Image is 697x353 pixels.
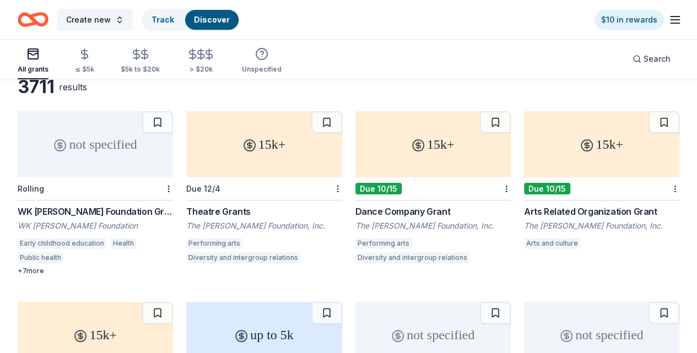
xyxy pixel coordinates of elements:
div: Theatre Grants [186,205,342,218]
div: Performing arts [186,238,242,249]
a: 15k+Due 10/15Arts Related Organization GrantThe [PERSON_NAME] Foundation, Inc.Arts and culture [524,111,679,252]
span: Search [644,52,671,66]
div: Early childhood education [18,238,106,249]
div: All grants [18,65,48,74]
button: ≤ $5k [75,44,94,79]
div: The [PERSON_NAME] Foundation, Inc. [186,220,342,231]
div: WK [PERSON_NAME] Foundation Grant [18,205,173,218]
div: Due 10/15 [524,183,570,194]
div: Health [111,238,136,249]
div: WK [PERSON_NAME] Foundation [18,220,173,231]
div: Public health [18,252,63,263]
button: $5k to $20k [121,44,160,79]
div: Arts and culture [524,238,580,249]
button: Unspecified [242,43,282,79]
div: + 7 more [18,267,173,275]
div: 15k+ [186,111,342,177]
div: not specified [18,111,173,177]
a: Discover [194,15,230,24]
button: Search [624,48,679,70]
div: Due 10/15 [355,183,402,194]
div: Arts Related Organization Grant [524,205,679,218]
div: results [59,80,87,94]
button: All grants [18,43,48,79]
div: The [PERSON_NAME] Foundation, Inc. [355,220,511,231]
div: > $20k [186,65,215,74]
div: Rolling [18,184,44,193]
div: Diversity and intergroup relations [355,252,469,263]
div: 3711 [18,76,55,98]
button: > $20k [186,44,215,79]
div: $5k to $20k [121,65,160,74]
div: Due 12/4 [186,184,220,193]
a: 15k+Due 12/4Theatre GrantsThe [PERSON_NAME] Foundation, Inc.Performing artsDiversity and intergro... [186,111,342,267]
div: Performing arts [355,238,412,249]
div: 15k+ [355,111,511,177]
div: Dance Company Grant [355,205,511,218]
span: Create new [66,13,111,26]
button: Create new [57,9,133,31]
div: ≤ $5k [75,65,94,74]
a: 15k+Due 10/15Dance Company GrantThe [PERSON_NAME] Foundation, Inc.Performing artsDiversity and in... [355,111,511,267]
a: Home [18,7,48,32]
div: The [PERSON_NAME] Foundation, Inc. [524,220,679,231]
div: Unspecified [242,65,282,74]
button: TrackDiscover [142,9,240,31]
a: $10 in rewards [595,10,664,30]
a: Track [152,15,174,24]
div: Diversity and intergroup relations [186,252,300,263]
a: not specifiedRollingWK [PERSON_NAME] Foundation GrantWK [PERSON_NAME] FoundationEarly childhood e... [18,111,173,275]
div: 15k+ [524,111,679,177]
